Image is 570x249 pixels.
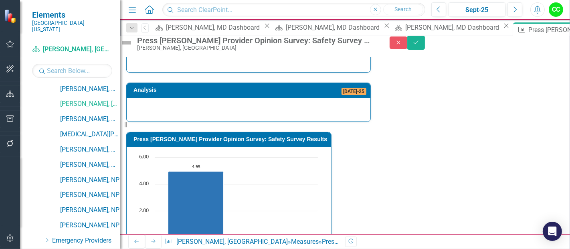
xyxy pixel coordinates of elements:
[392,22,501,32] a: [PERSON_NAME], MD Dashboard
[286,22,382,32] div: [PERSON_NAME], MD Dashboard
[451,5,503,15] div: Sept-25
[32,64,112,78] input: Search Below...
[272,22,382,32] a: [PERSON_NAME], MD Dashboard
[133,136,327,142] h3: Press [PERSON_NAME] Provider Opinion Survey: Safety Survey Results
[60,145,120,154] a: [PERSON_NAME], MD
[139,233,149,241] text: 0.00
[165,237,339,247] div: » »
[166,22,262,32] div: [PERSON_NAME], MD Dashboard
[137,45,374,51] div: [PERSON_NAME], [GEOGRAPHIC_DATA]
[383,4,423,15] button: Search
[60,85,120,94] a: [PERSON_NAME], MD
[4,9,18,23] img: ClearPoint Strategy
[543,222,562,241] div: Open Intercom Messenger
[60,99,120,109] a: [PERSON_NAME], [GEOGRAPHIC_DATA]
[139,153,149,160] text: 6.00
[32,20,112,33] small: [GEOGRAPHIC_DATA][US_STATE]
[120,36,133,49] img: Not Defined
[168,172,224,238] path: FY2025, 4.95. Value.
[192,164,200,169] text: 4.95
[60,190,120,200] a: [PERSON_NAME], NP
[405,22,501,32] div: [PERSON_NAME], MD Dashboard
[60,115,120,124] a: [PERSON_NAME], MD
[342,88,367,95] span: [DATE]-25
[139,206,149,214] text: 2.00
[291,238,319,245] a: Measures
[137,36,374,45] div: Press [PERSON_NAME] Provider Opinion Survey: Safety Survey Results
[194,169,197,172] g: Goal, series 3 of 3. Line with 2 data points.
[52,236,120,245] a: Emergency Providers
[322,238,521,245] div: Press [PERSON_NAME] Provider Opinion Survey: Safety Survey Results
[176,238,288,245] a: [PERSON_NAME], [GEOGRAPHIC_DATA]
[32,10,112,20] span: Elements
[60,176,120,185] a: [PERSON_NAME], NP
[168,157,278,238] g: Value, series 2 of 3. Bar series with 2 bars.
[153,22,262,32] a: [PERSON_NAME], MD Dashboard
[60,130,120,139] a: [MEDICAL_DATA][PERSON_NAME], [GEOGRAPHIC_DATA]
[60,206,120,215] a: [PERSON_NAME], NP
[139,180,149,187] text: 4.00
[549,2,563,17] button: CC
[162,3,425,17] input: Search ClearPoint...
[133,87,245,93] h3: Analysis
[60,160,120,170] a: [PERSON_NAME], MD
[194,170,197,173] g: FYTD Average, series 1 of 3. Line with 2 data points.
[394,6,412,12] span: Search
[32,45,112,54] a: [PERSON_NAME], [GEOGRAPHIC_DATA]
[449,2,505,17] button: Sept-25
[60,221,120,230] a: [PERSON_NAME], NP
